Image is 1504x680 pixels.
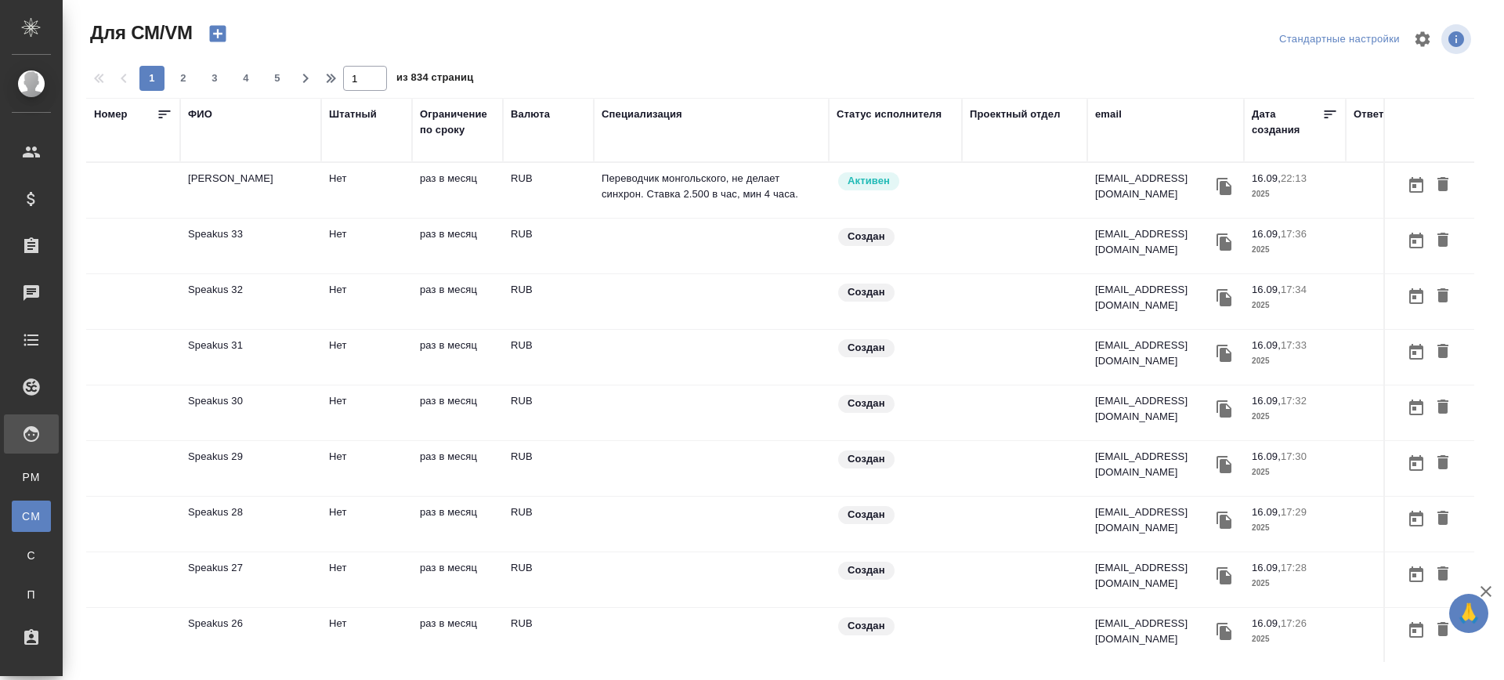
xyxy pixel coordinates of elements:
[503,163,594,218] td: RUB
[1430,505,1456,534] button: Удалить
[1095,226,1213,258] p: [EMAIL_ADDRESS][DOMAIN_NAME]
[412,441,503,496] td: раз в месяц
[1403,505,1430,534] button: Открыть календарь загрузки
[1095,449,1213,480] p: [EMAIL_ADDRESS][DOMAIN_NAME]
[321,330,412,385] td: Нет
[1281,506,1307,518] p: 17:29
[1403,393,1430,422] button: Открыть календарь загрузки
[412,274,503,329] td: раз в месяц
[86,20,193,45] span: Для СМ/VM
[321,163,412,218] td: Нет
[1213,397,1236,421] button: Скопировать
[265,71,290,86] span: 5
[1430,560,1456,589] button: Удалить
[171,66,196,91] button: 2
[1252,631,1338,647] p: 2025
[1252,395,1281,407] p: 16.09,
[396,68,473,91] span: из 834 страниц
[1403,616,1430,645] button: Открыть календарь загрузки
[511,107,550,122] div: Валюта
[1095,393,1213,425] p: [EMAIL_ADDRESS][DOMAIN_NAME]
[602,171,821,202] p: Переводчик монгольского, не делает синхрон. Ставка 2.500 в час, мин 4 часа.
[970,107,1061,122] div: Проектный отдел
[180,219,321,273] td: Speakus 33
[180,330,321,385] td: Speakus 31
[1095,282,1213,313] p: [EMAIL_ADDRESS][DOMAIN_NAME]
[412,219,503,273] td: раз в месяц
[180,274,321,329] td: Speakus 32
[1213,453,1236,476] button: Скопировать
[848,618,885,634] p: Создан
[1252,107,1322,138] div: Дата создания
[1281,395,1307,407] p: 17:32
[1403,560,1430,589] button: Открыть календарь загрузки
[837,107,942,122] div: Статус исполнителя
[1252,284,1281,295] p: 16.09,
[1281,339,1307,351] p: 17:33
[94,107,128,122] div: Номер
[233,66,258,91] button: 4
[848,507,885,523] p: Создан
[1430,616,1456,645] button: Удалить
[412,608,503,663] td: раз в месяц
[848,340,885,356] p: Создан
[1252,339,1281,351] p: 16.09,
[503,441,594,496] td: RUB
[1095,505,1213,536] p: [EMAIL_ADDRESS][DOMAIN_NAME]
[1213,508,1236,532] button: Скопировать
[1281,450,1307,462] p: 17:30
[180,552,321,607] td: Speakus 27
[321,608,412,663] td: Нет
[1252,242,1338,258] p: 2025
[1403,226,1430,255] button: Открыть календарь загрузки
[1213,564,1236,588] button: Скопировать
[1213,286,1236,309] button: Скопировать
[503,219,594,273] td: RUB
[1430,171,1456,200] button: Удалить
[1252,298,1338,313] p: 2025
[412,497,503,552] td: раз в месяц
[1252,172,1281,184] p: 16.09,
[1281,172,1307,184] p: 22:13
[503,608,594,663] td: RUB
[20,469,43,485] span: PM
[1275,27,1404,52] div: split button
[503,330,594,385] td: RUB
[321,552,412,607] td: Нет
[1449,594,1488,633] button: 🙏
[1403,449,1430,478] button: Открыть календарь загрузки
[848,284,885,300] p: Создан
[180,441,321,496] td: Speakus 29
[1354,107,1434,122] div: Ответственный
[1430,449,1456,478] button: Удалить
[1252,506,1281,518] p: 16.09,
[1213,230,1236,254] button: Скопировать
[1430,282,1456,311] button: Удалить
[1095,338,1213,369] p: [EMAIL_ADDRESS][DOMAIN_NAME]
[188,107,212,122] div: ФИО
[233,71,258,86] span: 4
[1252,562,1281,573] p: 16.09,
[202,71,227,86] span: 3
[1281,562,1307,573] p: 17:28
[1095,171,1213,202] p: [EMAIL_ADDRESS][DOMAIN_NAME]
[848,451,885,467] p: Создан
[1095,560,1213,591] p: [EMAIL_ADDRESS][DOMAIN_NAME]
[321,274,412,329] td: Нет
[412,385,503,440] td: раз в месяц
[848,396,885,411] p: Создан
[20,548,43,563] span: С
[1281,284,1307,295] p: 17:34
[1403,282,1430,311] button: Открыть календарь загрузки
[1252,409,1338,425] p: 2025
[503,274,594,329] td: RUB
[1403,338,1430,367] button: Открыть календарь загрузки
[1430,338,1456,367] button: Удалить
[12,501,51,532] a: CM
[1213,620,1236,643] button: Скопировать
[12,540,51,571] a: С
[1455,597,1482,630] span: 🙏
[1403,171,1430,200] button: Открыть календарь загрузки
[848,562,885,578] p: Создан
[1441,24,1474,54] span: Посмотреть информацию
